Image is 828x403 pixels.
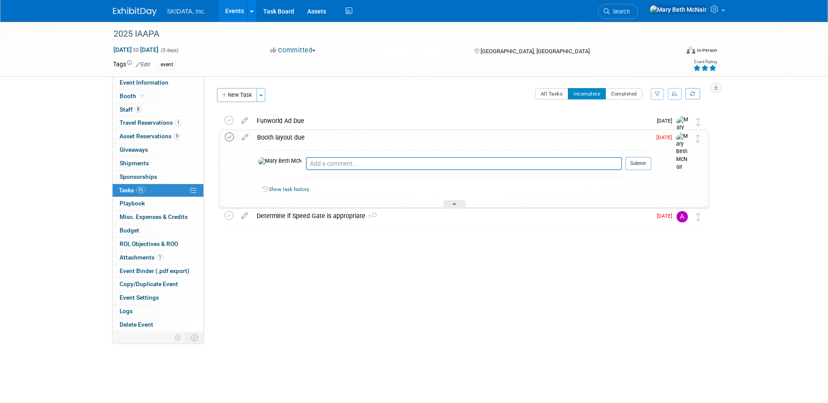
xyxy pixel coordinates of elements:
span: Misc. Expenses & Credits [120,213,188,220]
a: Event Settings [113,291,203,304]
span: Booth [120,92,146,99]
img: Mary Beth McNair [676,133,689,171]
span: Event Settings [120,294,159,301]
i: Move task [696,213,701,221]
span: Shipments [120,160,149,167]
div: Determine if Speed Gate is appropriate [252,208,652,223]
span: (5 days) [160,48,179,53]
span: 1 [157,254,163,260]
span: Staff [120,106,141,113]
span: Logs [120,307,133,314]
img: Format-Inperson.png [687,47,695,54]
span: Travel Reservations [120,119,182,126]
img: Mary Beth McNair [677,116,690,154]
span: 9 [174,133,180,140]
span: to [132,46,140,53]
a: Copy/Duplicate Event [113,278,203,291]
span: Playbook [120,200,145,207]
div: Booth layout due [253,130,651,145]
a: Show task history [269,186,309,192]
span: [GEOGRAPHIC_DATA], [GEOGRAPHIC_DATA] [481,48,590,55]
td: Personalize Event Tab Strip [171,332,186,343]
span: SKIDATA, Inc. [167,8,206,15]
img: Mary Beth McNair [649,5,707,14]
a: Staff8 [113,103,203,116]
span: Delete Event [120,321,153,328]
a: Event Binder (.pdf export) [113,265,203,278]
div: Event Rating [693,60,717,64]
span: [DATE] [657,213,677,219]
a: edit [237,117,252,125]
span: Sponsorships [120,173,157,180]
a: Delete Event [113,318,203,331]
span: Event Binder (.pdf export) [120,267,189,274]
span: 1 [365,214,377,219]
span: 0% [136,187,146,193]
a: Edit [136,61,150,68]
span: [DATE] [656,134,676,140]
a: Logs [113,305,203,318]
div: Funworld Ad Due [252,113,652,128]
i: Booth reservation complete [140,93,144,98]
div: In-Person [697,47,717,54]
button: Completed [605,88,642,99]
a: Tasks0% [113,184,203,197]
span: 1 [175,120,182,126]
span: ROI, Objectives & ROO [120,240,178,247]
a: Playbook [113,197,203,210]
span: Search [610,8,630,15]
span: Copy/Duplicate Event [120,280,178,287]
a: edit [237,212,252,220]
button: New Task [217,88,257,102]
a: Travel Reservations1 [113,116,203,130]
span: [DATE] [657,118,677,124]
a: Event Information [113,76,203,89]
div: event [158,60,176,69]
span: Giveaways [120,146,148,153]
button: Incomplete [568,88,606,99]
td: Tags [113,60,150,70]
a: Booth [113,90,203,103]
a: Shipments [113,157,203,170]
a: Attachments1 [113,251,203,264]
a: Misc. Expenses & Credits [113,211,203,224]
button: All Tasks [535,88,569,99]
span: Tasks [119,187,146,194]
img: Mary Beth McNair [258,157,302,165]
span: Budget [120,227,139,234]
a: Giveaways [113,143,203,157]
span: Event Information [120,79,168,86]
td: Toggle Event Tabs [186,332,203,343]
span: [DATE] [DATE] [113,46,159,54]
img: Andreas Kranabetter [677,211,688,222]
button: Submit [625,157,651,170]
a: Budget [113,224,203,237]
div: Event Format [628,45,718,58]
span: 8 [135,106,141,113]
span: Asset Reservations [120,133,180,140]
i: Move task [696,134,700,143]
a: Asset Reservations9 [113,130,203,143]
span: Attachments [120,254,163,261]
i: Move task [696,118,701,126]
button: Committed [267,46,319,55]
a: edit [237,133,253,141]
a: Search [598,4,638,19]
a: ROI, Objectives & ROO [113,238,203,251]
img: ExhibitDay [113,7,157,16]
div: 2025 IAAPA [110,26,666,42]
a: Sponsorships [113,171,203,184]
a: Refresh [685,88,700,99]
